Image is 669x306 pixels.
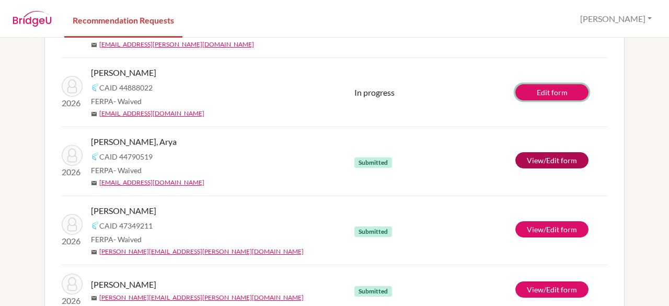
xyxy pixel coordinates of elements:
[62,235,83,247] p: 2026
[354,226,392,237] span: Submitted
[99,220,153,231] span: CAID 47349211
[113,97,142,106] span: - Waived
[64,2,182,38] a: Recommendation Requests
[62,274,83,294] img: Chinku, Hazel
[515,281,589,298] a: View/Edit form
[354,286,392,297] span: Submitted
[99,40,254,49] a: [EMAIL_ADDRESS][PERSON_NAME][DOMAIN_NAME]
[62,166,83,178] p: 2026
[91,234,142,245] span: FERPA
[354,157,392,168] span: Submitted
[62,76,83,97] img: Das Sharma, Suhani
[91,111,97,117] span: mail
[91,152,99,161] img: Common App logo
[91,249,97,255] span: mail
[62,145,83,166] img: Ambarish Kenghe, Arya
[99,151,153,162] span: CAID 44790519
[515,84,589,100] a: Edit form
[62,214,83,235] img: Mathew, Daksh
[62,97,83,109] p: 2026
[575,9,656,29] button: [PERSON_NAME]
[91,165,142,176] span: FERPA
[113,166,142,175] span: - Waived
[113,235,142,244] span: - Waived
[91,295,97,301] span: mail
[91,221,99,230] img: Common App logo
[99,109,204,118] a: [EMAIL_ADDRESS][DOMAIN_NAME]
[354,87,395,97] span: In progress
[99,247,304,256] a: [PERSON_NAME][EMAIL_ADDRESS][PERSON_NAME][DOMAIN_NAME]
[99,293,304,302] a: [PERSON_NAME][EMAIL_ADDRESS][PERSON_NAME][DOMAIN_NAME]
[91,66,156,79] span: [PERSON_NAME]
[91,83,99,92] img: Common App logo
[515,221,589,237] a: View/Edit form
[515,152,589,168] a: View/Edit form
[91,180,97,186] span: mail
[91,42,97,48] span: mail
[99,178,204,187] a: [EMAIL_ADDRESS][DOMAIN_NAME]
[91,205,156,217] span: [PERSON_NAME]
[91,135,177,148] span: [PERSON_NAME], Arya
[99,82,153,93] span: CAID 44888022
[13,11,52,27] img: BridgeU logo
[91,278,156,291] span: [PERSON_NAME]
[91,96,142,107] span: FERPA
